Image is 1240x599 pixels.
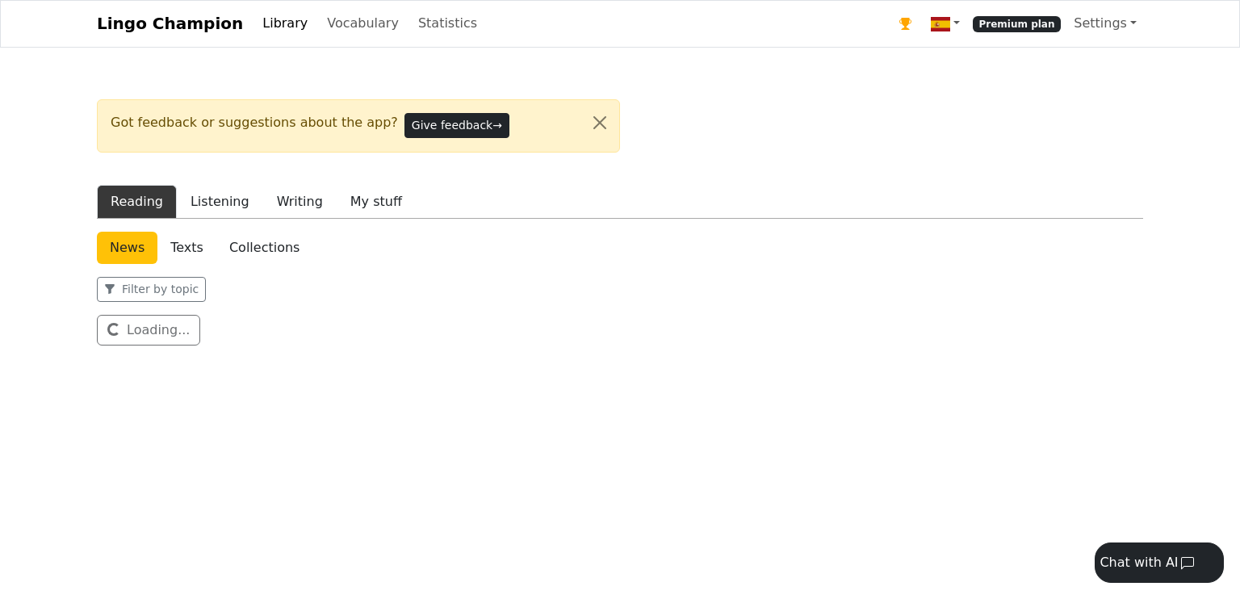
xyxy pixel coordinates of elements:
button: Give feedback→ [404,113,509,138]
a: Premium plan [966,7,1068,40]
button: Chat with AI [1095,542,1224,583]
button: Close alert [580,100,619,145]
a: Library [256,7,314,40]
a: Lingo Champion [97,7,243,40]
button: Reading [97,185,177,219]
span: Got feedback or suggestions about the app? [111,113,398,132]
a: Collections [216,232,312,264]
img: es.svg [931,15,950,34]
button: My stuff [337,185,416,219]
button: Listening [177,185,263,219]
a: Vocabulary [320,7,405,40]
a: News [97,232,157,264]
div: Chat with AI [1100,553,1178,572]
a: Texts [157,232,216,264]
button: Filter by topic [97,277,206,302]
a: Statistics [412,7,484,40]
a: Settings [1067,7,1143,40]
button: Writing [263,185,337,219]
span: Premium plan [973,16,1062,32]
